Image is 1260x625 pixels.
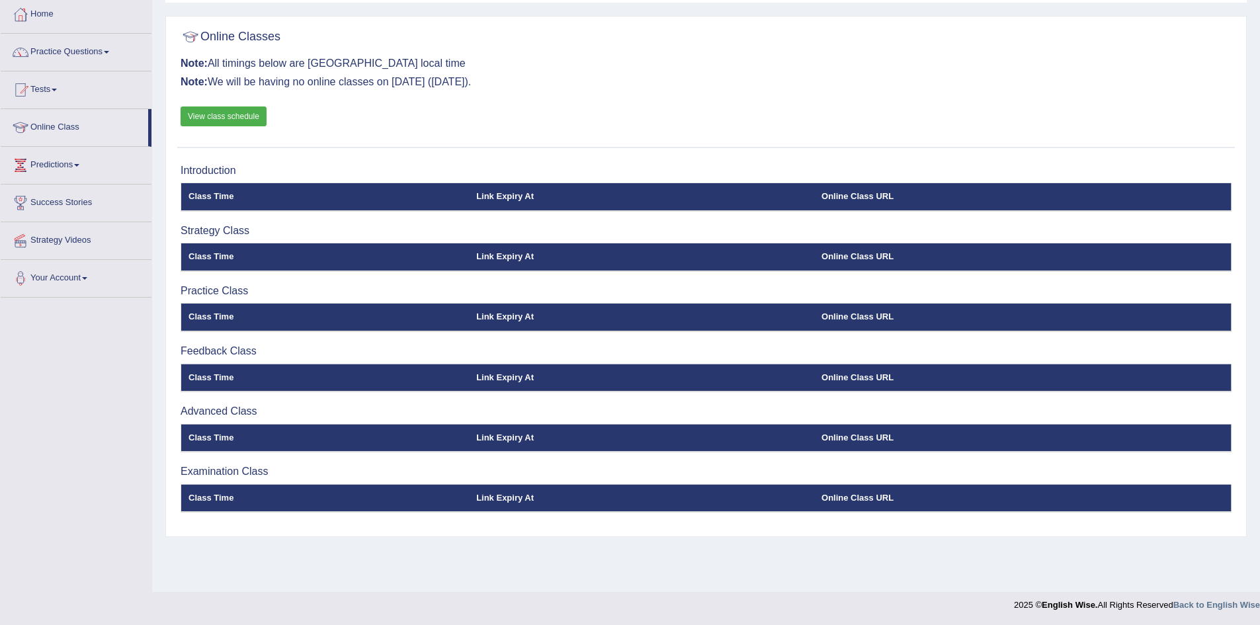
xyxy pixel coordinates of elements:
h3: Introduction [181,165,1232,177]
a: Success Stories [1,185,151,218]
th: Link Expiry At [469,183,814,211]
h3: Advanced Class [181,405,1232,417]
a: Strategy Videos [1,222,151,255]
h3: All timings below are [GEOGRAPHIC_DATA] local time [181,58,1232,69]
h2: Online Classes [181,27,280,47]
th: Class Time [181,183,470,211]
h3: Strategy Class [181,225,1232,237]
a: Predictions [1,147,151,180]
th: Class Time [181,364,470,392]
th: Online Class URL [814,364,1231,392]
strong: English Wise. [1042,600,1097,610]
th: Online Class URL [814,484,1231,512]
th: Online Class URL [814,424,1231,452]
a: Tests [1,71,151,104]
h3: Examination Class [181,466,1232,478]
h3: Practice Class [181,285,1232,297]
h3: Feedback Class [181,345,1232,357]
th: Link Expiry At [469,364,814,392]
a: Practice Questions [1,34,151,67]
a: Back to English Wise [1173,600,1260,610]
h3: We will be having no online classes on [DATE] ([DATE]). [181,76,1232,88]
th: Online Class URL [814,304,1231,331]
div: 2025 © All Rights Reserved [1014,592,1260,611]
th: Online Class URL [814,243,1231,271]
th: Class Time [181,304,470,331]
th: Class Time [181,424,470,452]
a: Your Account [1,260,151,293]
th: Link Expiry At [469,243,814,271]
a: Online Class [1,109,148,142]
th: Link Expiry At [469,304,814,331]
th: Online Class URL [814,183,1231,211]
th: Link Expiry At [469,484,814,512]
b: Note: [181,76,208,87]
th: Class Time [181,484,470,512]
th: Class Time [181,243,470,271]
b: Note: [181,58,208,69]
th: Link Expiry At [469,424,814,452]
a: View class schedule [181,106,267,126]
